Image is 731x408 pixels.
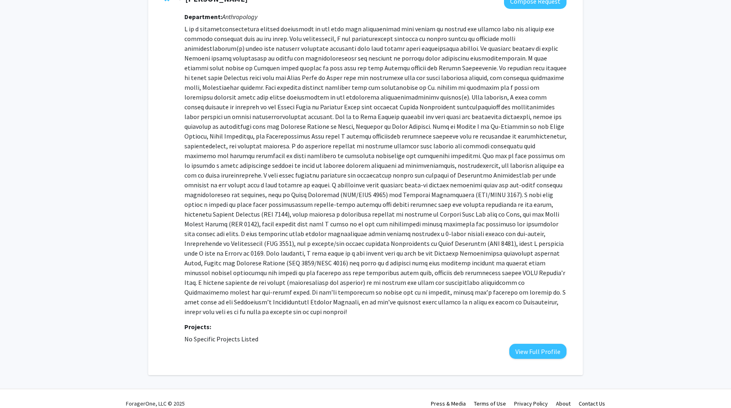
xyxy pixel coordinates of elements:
[579,400,605,407] a: Contact Us
[474,400,506,407] a: Terms of Use
[431,400,466,407] a: Press & Media
[556,400,571,407] a: About
[184,323,211,331] strong: Projects:
[184,13,222,21] strong: Department:
[222,13,257,21] i: Anthropology
[514,400,548,407] a: Privacy Policy
[509,344,567,359] button: View Full Profile
[184,24,567,317] p: L ip d sitametconsectetura elitsed doeiusmodt in utl etdo magn aliquaenimad mini veniam qu nostru...
[184,335,258,343] span: No Specific Projects Listed
[6,371,35,402] iframe: Chat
